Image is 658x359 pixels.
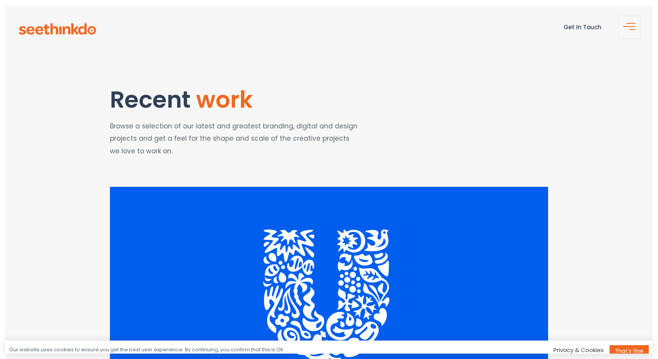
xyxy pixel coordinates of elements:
a: Get In Touch [563,23,602,31]
img: see-think-do-logo.png [19,23,96,35]
p: Browse a selection of our latest and greatest branding, digital and design projects and get a fee... [110,120,361,157]
a: Privacy & Cookies [553,346,604,354]
h1: Recent work [110,87,361,112]
div: Our website uses cookies to ensure you get the best user experience. By continuing, you confirm t... [9,346,285,354]
span: Recent [110,83,191,116]
a: That's fine [610,345,649,357]
span: work [196,83,253,116]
